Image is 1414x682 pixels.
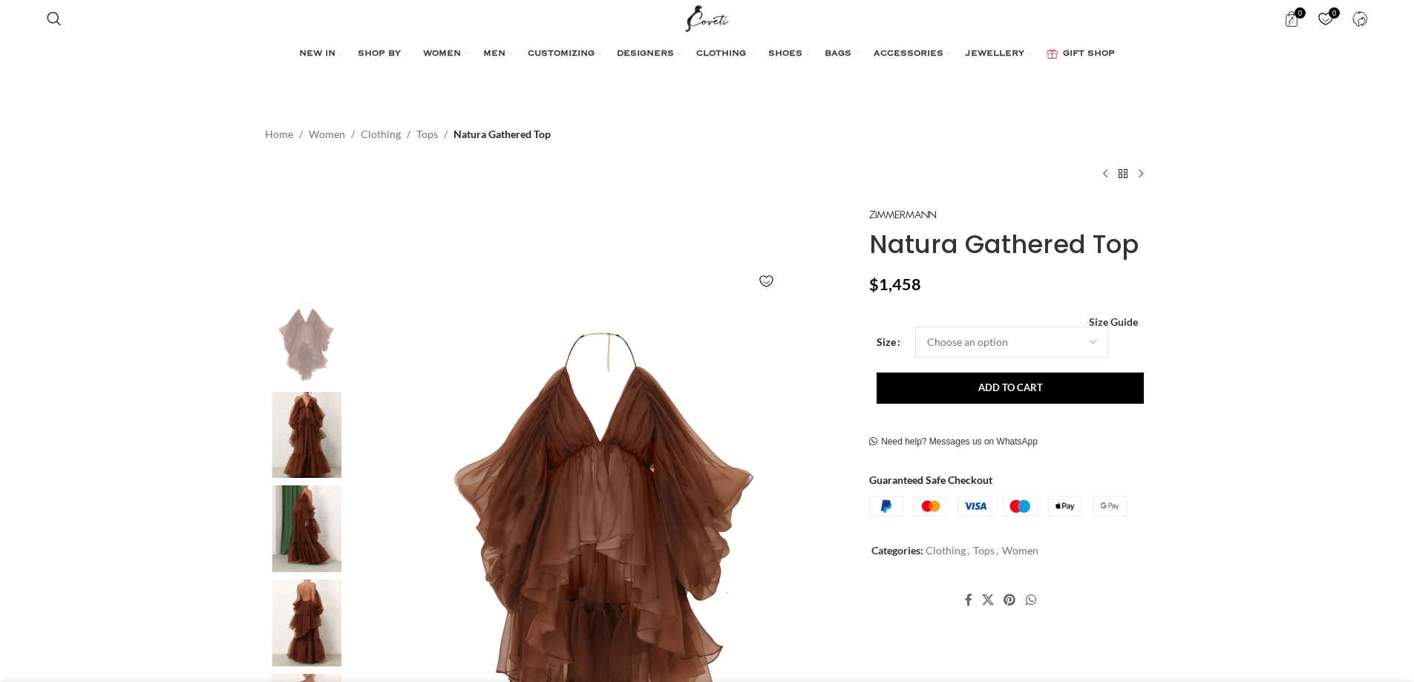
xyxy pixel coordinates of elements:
[1096,165,1114,183] a: Previous product
[261,580,352,666] img: Zimmermann dresses
[869,229,1149,260] h1: Natura Gathered Top
[483,39,513,69] a: MEN
[869,275,921,294] bdi: 1,458
[1310,4,1341,33] div: My Wishlist
[967,542,969,559] span: ,
[1329,7,1340,19] span: 0
[682,11,732,24] a: Site logo
[528,39,602,69] a: CUSTOMIZING
[1294,7,1306,19] span: 0
[869,496,1127,517] img: guaranteed-safe-checkout-bordered.j
[361,126,401,142] a: Clothing
[358,39,408,69] a: SHOP BY
[617,48,674,60] span: DESIGNERS
[973,544,995,557] a: Tops
[1063,48,1115,60] span: GIFT SHOP
[299,48,336,60] span: NEW IN
[1047,49,1058,59] img: GiftBag
[825,48,851,60] span: BAGS
[265,126,551,142] nav: Breadcrumb
[483,48,505,60] span: MEN
[869,473,992,486] strong: Guaranteed Safe Checkout
[999,589,1021,611] a: Pinterest social link
[454,126,551,142] span: Natura Gathered Top
[423,48,461,60] span: WOMEN
[825,39,859,69] a: BAGS
[39,4,69,33] a: Search
[696,48,746,60] span: CLOTHING
[871,544,923,557] span: Categories:
[1002,544,1038,557] a: Women
[996,542,998,559] span: ,
[926,544,966,557] a: Clothing
[1047,39,1115,69] a: GIFT SHOP
[768,39,810,69] a: SHOES
[416,126,438,142] a: Tops
[358,48,401,60] span: SHOP BY
[39,39,1375,69] div: Main navigation
[309,126,345,142] a: Women
[528,48,595,60] span: CUSTOMIZING
[1310,4,1341,33] a: 0
[877,334,900,350] label: Size
[874,39,951,69] a: ACCESSORIES
[768,48,802,60] span: SHOES
[261,392,352,479] img: Zimmermann dresses
[966,39,1032,69] a: JEWELLERY
[261,298,352,384] img: Zimmermann dress
[696,39,753,69] a: CLOTHING
[261,485,352,572] img: Zimmermann dress
[978,589,999,611] a: X social link
[869,436,1038,448] a: Need help? Messages us on WhatsApp
[869,275,879,294] span: $
[423,39,468,69] a: WOMEN
[1276,4,1306,33] a: 0
[299,39,343,69] a: NEW IN
[869,211,936,219] img: Zimmermann
[966,48,1024,60] span: JEWELLERY
[1132,165,1150,183] a: Next product
[265,126,293,142] a: Home
[1021,589,1041,611] a: WhatsApp social link
[960,589,977,611] a: Facebook social link
[874,48,943,60] span: ACCESSORIES
[877,373,1144,404] button: Add to cart
[617,39,681,69] a: DESIGNERS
